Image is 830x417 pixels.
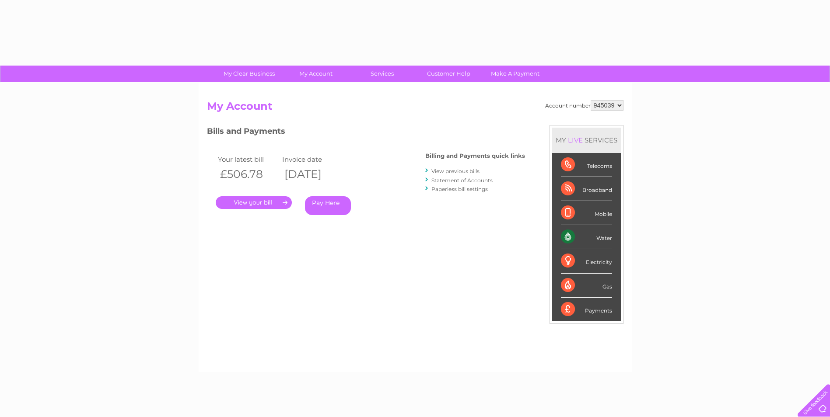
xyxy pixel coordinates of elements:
[216,153,280,165] td: Your latest bill
[280,66,352,82] a: My Account
[213,66,285,82] a: My Clear Business
[413,66,485,82] a: Customer Help
[431,168,480,174] a: View previous bills
[216,165,280,183] th: £506.78
[552,128,621,153] div: MY SERVICES
[280,165,345,183] th: [DATE]
[305,196,351,215] a: Pay Here
[561,225,612,249] div: Water
[545,100,623,111] div: Account number
[561,153,612,177] div: Telecoms
[346,66,418,82] a: Services
[207,125,525,140] h3: Bills and Payments
[431,186,488,192] a: Paperless bill settings
[561,249,612,273] div: Electricity
[431,177,493,184] a: Statement of Accounts
[479,66,551,82] a: Make A Payment
[561,274,612,298] div: Gas
[425,153,525,159] h4: Billing and Payments quick links
[216,196,292,209] a: .
[566,136,585,144] div: LIVE
[280,153,345,165] td: Invoice date
[207,100,623,117] h2: My Account
[561,298,612,321] div: Payments
[561,201,612,225] div: Mobile
[561,177,612,201] div: Broadband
